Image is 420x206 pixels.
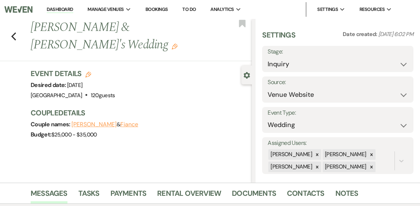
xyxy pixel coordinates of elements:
[323,162,367,172] div: [PERSON_NAME]
[343,31,378,38] span: Date created:
[232,187,276,203] a: Documents
[31,120,71,128] span: Couple names:
[317,6,338,13] span: Settings
[31,108,245,118] h3: Couple Details
[120,122,138,127] button: Fiance
[210,6,234,13] span: Analytics
[335,187,358,203] a: Notes
[323,149,367,160] div: [PERSON_NAME]
[91,92,115,99] span: 120 guests
[145,6,168,12] a: Bookings
[31,92,82,99] span: [GEOGRAPHIC_DATA]
[51,131,97,138] span: $25,000 - $35,000
[359,6,385,13] span: Resources
[31,68,115,79] h3: Event Details
[31,81,67,89] span: Desired date:
[31,19,205,54] h1: [PERSON_NAME] & [PERSON_NAME]'s Wedding
[268,149,313,160] div: [PERSON_NAME]
[182,6,196,12] a: To Do
[31,131,51,138] span: Budget:
[110,187,147,203] a: Payments
[172,43,178,49] button: Edit
[47,6,73,13] a: Dashboard
[378,31,413,38] span: [DATE] 6:02 PM
[71,122,117,127] button: [PERSON_NAME]
[157,187,221,203] a: Rental Overview
[268,162,313,172] div: [PERSON_NAME]
[71,121,138,128] span: &
[244,71,250,78] button: Close lead details
[31,187,67,203] a: Messages
[78,187,100,203] a: Tasks
[268,77,408,88] label: Source:
[87,6,124,13] span: Manage Venues
[268,138,408,148] label: Assigned Users:
[268,108,408,118] label: Event Type:
[67,82,82,89] span: [DATE]
[287,187,324,203] a: Contacts
[262,30,295,46] h3: Settings
[4,2,32,17] img: Weven Logo
[268,47,408,57] label: Stage:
